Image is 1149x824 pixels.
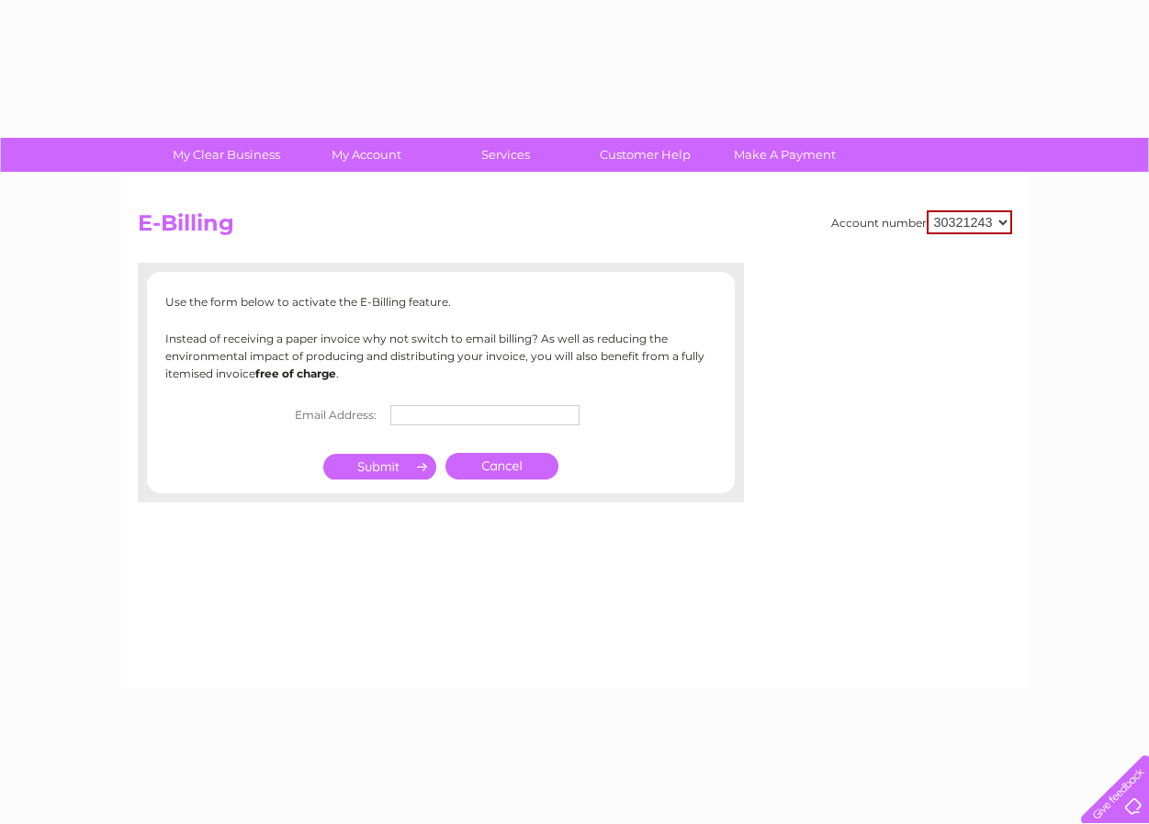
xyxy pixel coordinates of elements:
[165,330,716,383] p: Instead of receiving a paper invoice why not switch to email billing? As well as reducing the env...
[709,138,861,172] a: Make A Payment
[430,138,581,172] a: Services
[569,138,721,172] a: Customer Help
[255,367,336,380] b: free of charge
[151,138,302,172] a: My Clear Business
[286,401,386,430] th: Email Address:
[323,454,436,480] input: Submit
[831,210,1012,234] div: Account number
[165,293,716,310] p: Use the form below to activate the E-Billing feature.
[138,210,1012,245] h2: E-Billing
[290,138,442,172] a: My Account
[445,453,558,480] a: Cancel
